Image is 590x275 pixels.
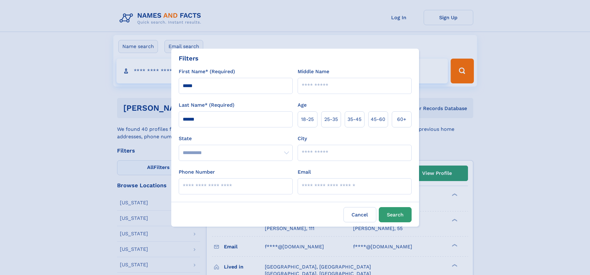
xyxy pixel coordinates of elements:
[298,168,311,176] label: Email
[324,116,338,123] span: 25‑35
[397,116,406,123] span: 60+
[179,68,235,75] label: First Name* (Required)
[179,135,293,142] label: State
[379,207,412,222] button: Search
[298,135,307,142] label: City
[179,168,215,176] label: Phone Number
[179,101,234,109] label: Last Name* (Required)
[298,101,307,109] label: Age
[179,54,199,63] div: Filters
[298,68,329,75] label: Middle Name
[347,116,361,123] span: 35‑45
[301,116,314,123] span: 18‑25
[343,207,376,222] label: Cancel
[371,116,385,123] span: 45‑60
